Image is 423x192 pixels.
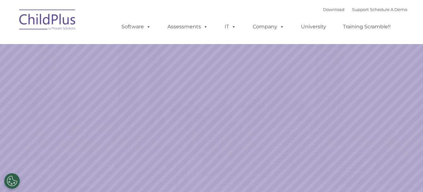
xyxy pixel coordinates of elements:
[323,7,344,12] a: Download
[323,7,407,12] font: |
[246,20,291,33] a: Company
[391,162,423,192] iframe: Chat Widget
[287,126,358,144] a: Learn More
[295,20,332,33] a: University
[161,20,214,33] a: Assessments
[115,20,157,33] a: Software
[218,20,242,33] a: IT
[16,5,79,37] img: ChildPlus by Procare Solutions
[4,173,20,189] button: Cookies Settings
[352,7,369,12] a: Support
[337,20,397,33] a: Training Scramble!!
[370,7,407,12] a: Schedule A Demo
